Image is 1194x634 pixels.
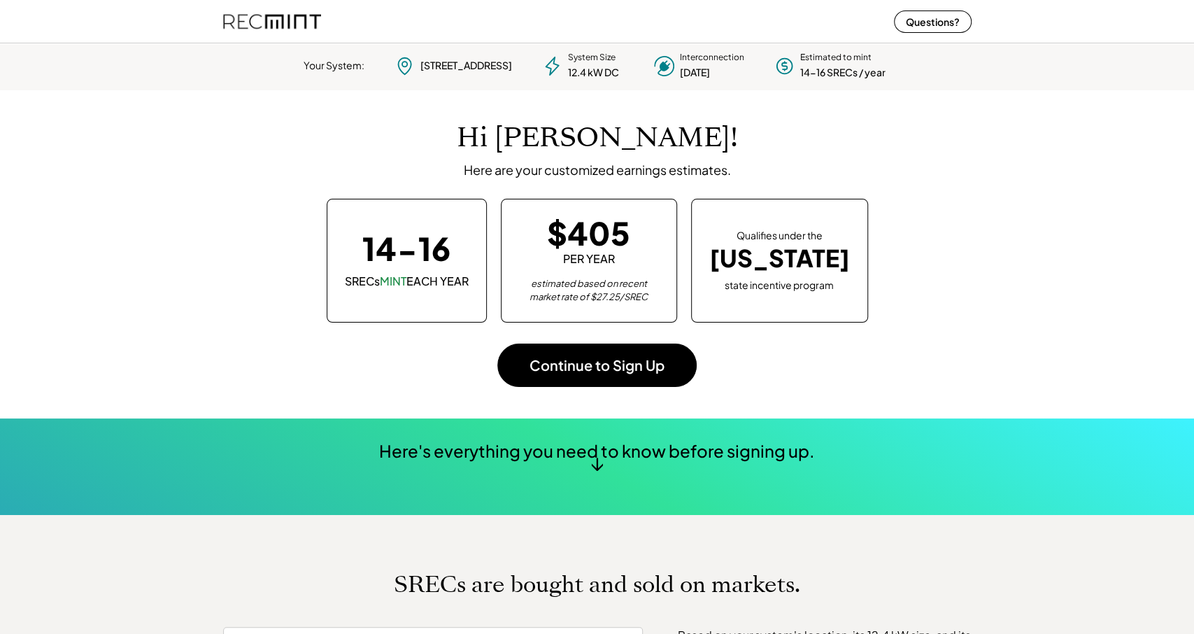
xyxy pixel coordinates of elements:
div: [DATE] [680,66,710,80]
div: System Size [568,52,616,64]
div: Here's everything you need to know before signing up. [379,439,815,463]
button: Questions? [894,10,972,33]
div: 14-16 [362,232,450,264]
div: [STREET_ADDRESS] [420,59,512,73]
h1: Hi [PERSON_NAME]! [457,122,738,155]
font: MINT [380,274,406,288]
div: estimated based on recent market rate of $27.25/SREC [519,277,659,304]
div: Here are your customized earnings estimates. [464,162,731,178]
div: Your System: [304,59,364,73]
div: [US_STATE] [709,244,850,273]
h1: SRECs are bought and sold on markets. [394,571,800,598]
div: $405 [547,217,630,248]
div: Qualifies under the [737,229,823,243]
div: PER YEAR [563,251,615,267]
div: 12.4 kW DC [568,66,619,80]
div: 14-16 SRECs / year [800,66,886,80]
div: state incentive program [725,276,834,293]
div: ↓ [590,452,604,473]
button: Continue to Sign Up [497,344,697,387]
div: Estimated to mint [800,52,872,64]
div: Interconnection [680,52,744,64]
div: SRECs EACH YEAR [345,274,469,289]
img: recmint-logotype%403x%20%281%29.jpeg [223,3,321,40]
